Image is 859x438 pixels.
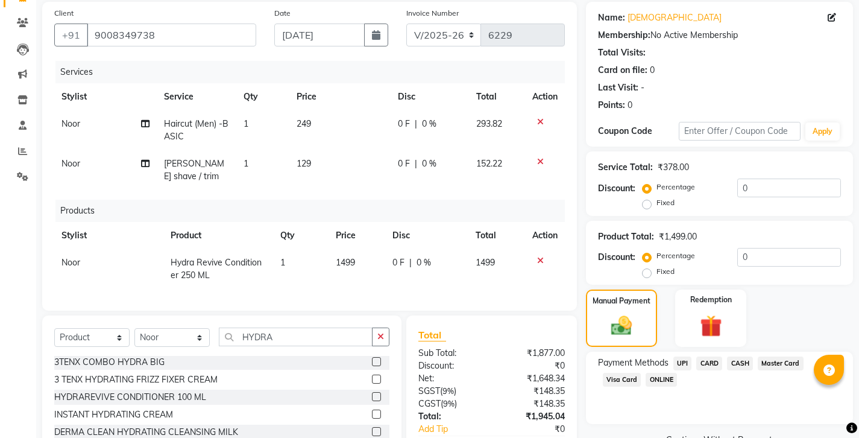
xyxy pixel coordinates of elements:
span: 9% [443,399,455,408]
div: 3 TENX HYDRATING FRIZZ FIXER CREAM [54,373,218,386]
label: Fixed [656,266,675,277]
button: Apply [805,122,840,141]
label: Fixed [656,197,675,208]
span: 0 % [422,157,436,170]
span: 1499 [336,257,355,268]
div: - [641,81,644,94]
span: 293.82 [476,118,502,129]
div: Total: [409,410,491,423]
span: 0 F [398,157,410,170]
th: Service [157,83,236,110]
span: Payment Methods [598,357,669,369]
label: Percentage [656,182,695,192]
span: 1 [280,257,285,268]
span: 0 F [398,118,410,130]
span: Hydra Revive Conditioner 250 ML [171,257,262,281]
th: Total [468,222,525,249]
span: 9% [442,386,454,396]
label: Redemption [690,294,732,305]
span: CARD [696,357,722,370]
span: Haircut (Men) -BASIC [164,118,228,142]
span: | [415,157,417,170]
span: CASH [727,357,753,370]
span: ONLINE [646,373,677,387]
div: ₹1,648.34 [491,372,573,385]
th: Price [289,83,390,110]
div: Total Visits: [598,46,646,59]
div: Card on file: [598,64,647,77]
label: Invoice Number [406,8,459,19]
div: ₹0 [505,423,574,436]
div: ₹1,877.00 [491,347,573,360]
th: Action [525,222,565,249]
input: Search or Scan [219,328,373,346]
label: Percentage [656,250,695,261]
input: Search by Name/Mobile/Email/Code [87,24,256,46]
span: UPI [673,357,692,370]
div: ₹1,945.04 [491,410,573,423]
span: Noor [61,158,80,169]
div: Name: [598,11,625,24]
span: Total [418,329,446,341]
div: 0 [650,64,655,77]
div: 3TENX COMBO HYDRA BIG [54,356,165,369]
span: SGST [418,386,440,396]
span: 1499 [476,257,495,268]
span: Visa Card [603,373,641,387]
label: Date [274,8,291,19]
th: Action [525,83,565,110]
span: 1 [244,118,248,129]
div: Discount: [409,360,491,372]
th: Stylist [54,222,163,249]
th: Stylist [54,83,157,110]
th: Price [329,222,385,249]
div: Membership: [598,29,650,42]
div: INSTANT HYDRATING CREAM [54,408,173,421]
div: Discount: [598,251,635,264]
div: ( ) [409,385,491,398]
th: Product [163,222,273,249]
div: Discount: [598,182,635,195]
th: Qty [273,222,329,249]
span: Master Card [758,357,804,370]
th: Disc [391,83,469,110]
div: Coupon Code [598,125,679,138]
div: Last Visit: [598,81,638,94]
div: ( ) [409,398,491,410]
button: +91 [54,24,88,46]
div: Products [55,200,574,222]
span: 0 F [392,256,404,269]
th: Disc [385,222,468,249]
div: ₹148.35 [491,398,573,410]
div: ₹1,499.00 [659,230,697,243]
span: [PERSON_NAME] shave / trim [164,158,224,182]
div: Sub Total: [409,347,491,360]
span: 249 [297,118,311,129]
div: ₹378.00 [658,161,689,174]
div: ₹0 [491,360,573,372]
input: Enter Offer / Coupon Code [679,122,801,141]
th: Total [469,83,525,110]
div: 0 [628,99,632,112]
span: 0 % [422,118,436,130]
span: 129 [297,158,311,169]
a: [DEMOGRAPHIC_DATA] [628,11,722,24]
img: _cash.svg [605,314,638,338]
div: Services [55,61,574,83]
span: 1 [244,158,248,169]
div: ₹148.35 [491,385,573,398]
span: 152.22 [476,158,502,169]
div: Product Total: [598,230,654,243]
span: Noor [61,257,80,268]
div: No Active Membership [598,29,841,42]
span: 0 % [417,256,431,269]
span: | [415,118,417,130]
span: CGST [418,398,441,409]
span: Noor [61,118,80,129]
label: Manual Payment [593,296,650,306]
div: Service Total: [598,161,653,174]
label: Client [54,8,74,19]
span: | [409,256,412,269]
a: Add Tip [409,423,505,436]
img: _gift.svg [693,313,729,340]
